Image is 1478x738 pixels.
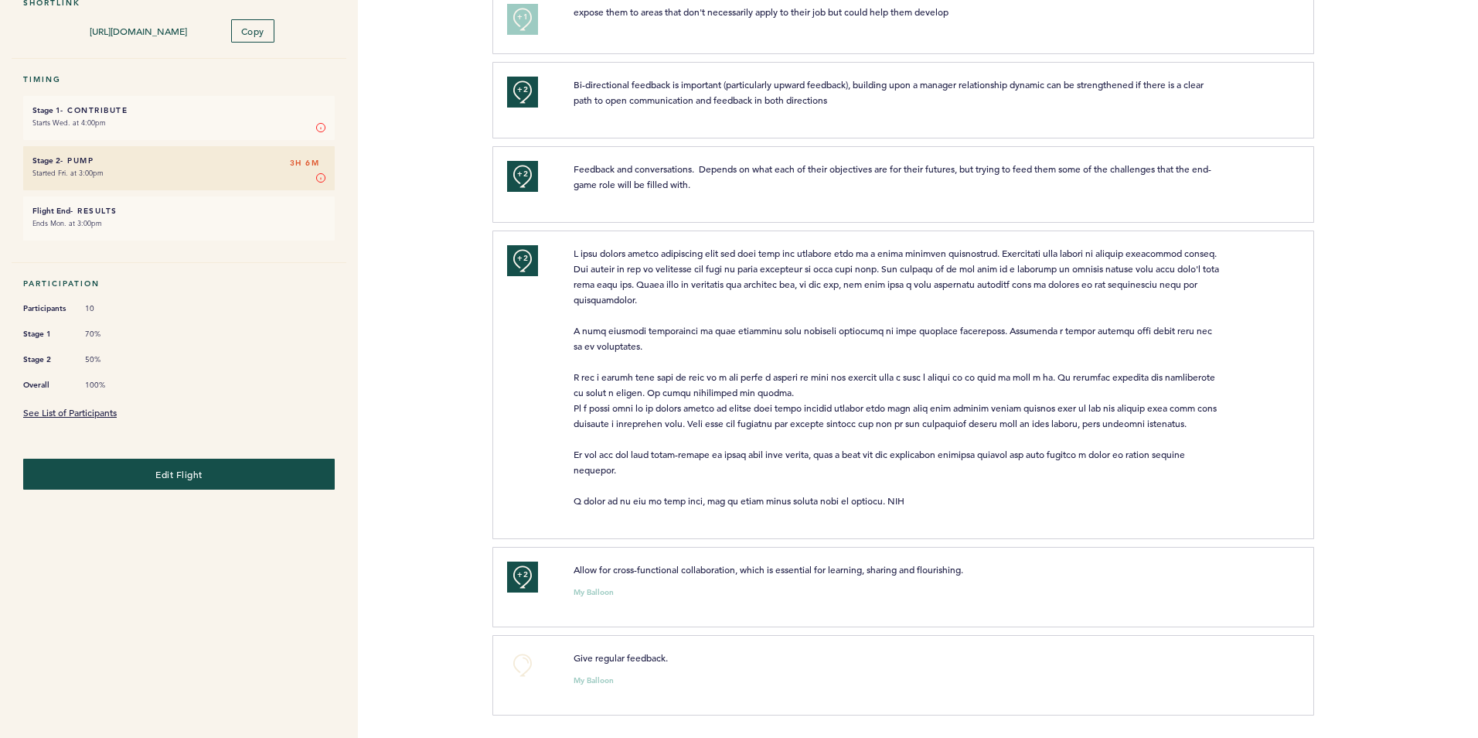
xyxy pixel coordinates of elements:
span: Edit Flight [155,468,203,480]
time: Ends Mon. at 3:00pm [32,218,102,228]
button: +2 [507,77,538,108]
small: My Balloon [574,677,614,685]
h6: - Contribute [32,105,325,115]
span: Give regular feedback. [574,651,668,664]
time: Started Fri. at 3:00pm [32,168,104,178]
span: Copy [241,25,264,37]
small: Stage 1 [32,105,60,115]
span: +2 [517,82,528,97]
button: +2 [507,245,538,276]
small: My Balloon [574,589,614,596]
time: Starts Wed. at 4:00pm [32,118,106,128]
a: See List of Participants [23,406,117,419]
span: 50% [85,354,131,365]
span: +2 [517,251,528,266]
span: +1 [517,9,528,25]
span: Stage 1 [23,326,70,342]
span: 70% [85,329,131,340]
span: Overall [23,378,70,393]
span: Participants [23,301,70,316]
button: Copy [231,19,274,43]
span: 3H 6M [290,155,320,171]
span: 10 [85,303,131,314]
span: Bi-directional feedback is important (particularly upward feedback), building upon a manager rela... [574,78,1206,106]
span: L ipsu dolors ametco adipiscing elit sed doei temp inc utlabore etdo ma a enima minimven quisnost... [574,247,1221,507]
button: +1 [507,4,538,35]
span: 100% [85,380,131,391]
small: Flight End [32,206,70,216]
h5: Participation [23,278,335,289]
span: Stage 2 [23,352,70,367]
span: +2 [517,166,528,182]
h5: Timing [23,74,335,84]
span: expose them to areas that don't necessarily apply to their job but could help them develop [574,5,948,18]
button: +2 [507,562,538,593]
span: Feedback and conversations. Depends on what each of their objectives are for their futures, but t... [574,162,1211,190]
h6: - Pump [32,155,325,166]
span: Allow for cross-functional collaboration, which is essential for learning, sharing and flourishing. [574,563,963,576]
span: +2 [517,567,528,583]
small: Stage 2 [32,155,60,166]
button: +2 [507,161,538,192]
h6: - Results [32,206,325,216]
button: Edit Flight [23,459,335,490]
